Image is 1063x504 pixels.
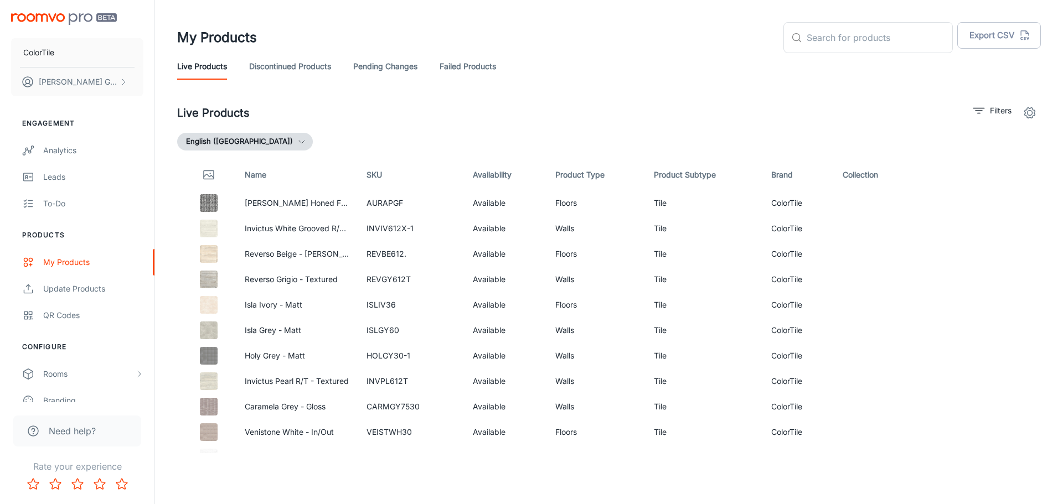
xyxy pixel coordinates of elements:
img: Roomvo PRO Beta [11,13,117,25]
div: Leads [43,171,143,183]
td: ISLGY60 [358,318,463,343]
input: Search for products [807,22,953,53]
td: ColorTile [762,445,834,470]
td: Available [464,216,547,241]
td: ColorTile [762,419,834,445]
div: Update Products [43,283,143,295]
button: Rate 2 star [44,473,66,495]
td: Available [464,368,547,394]
button: settings [1019,102,1041,124]
td: Available [464,190,547,216]
td: Floors [546,292,645,318]
th: Product Subtype [645,159,762,190]
span: Need help? [49,424,96,438]
p: [PERSON_NAME] GARD [39,76,117,88]
td: REVGY612T [358,267,463,292]
td: Available [464,394,547,419]
button: Export CSV [957,22,1041,49]
p: Rate your experience [9,460,146,473]
td: ColorTile [762,394,834,419]
td: BIAWH60 [358,445,463,470]
div: Rooms [43,368,135,380]
td: ColorTile [762,318,834,343]
td: CARMGY7530 [358,394,463,419]
td: Tile [645,241,762,267]
td: Available [464,445,547,470]
td: ColorTile [762,343,834,368]
a: Reverso Grigio - Textured [245,274,338,284]
td: ColorTile [762,190,834,216]
div: Branding [43,394,143,407]
a: Live Products [177,53,227,80]
td: ColorTile [762,241,834,267]
td: ColorTile [762,292,834,318]
button: ColorTile [11,38,143,67]
td: Available [464,267,547,292]
a: Venistone White - In/Out [245,427,334,437]
a: Caramela Grey - Gloss [245,402,326,411]
td: Walls [546,394,645,419]
td: ColorTile [762,216,834,241]
td: AURAPGF [358,190,463,216]
td: Tile [645,190,762,216]
td: Tile [645,368,762,394]
a: [PERSON_NAME] Honed Fan - Honed [245,198,381,207]
td: Walls [546,343,645,368]
td: Walls [546,368,645,394]
button: Rate 4 star [89,473,111,495]
p: ColorTile [23,46,54,59]
td: Walls [546,216,645,241]
th: Product Type [546,159,645,190]
button: Rate 5 star [111,473,133,495]
a: Isla Grey - Matt [245,325,301,335]
td: Available [464,343,547,368]
td: Tile [645,445,762,470]
td: ColorTile [762,267,834,292]
td: Walls [546,267,645,292]
td: HOLGY30-1 [358,343,463,368]
h2: Live Products [177,105,250,121]
td: REVBE612. [358,241,463,267]
div: QR Codes [43,309,143,321]
a: Invictus Pearl R/T - Textured [245,376,349,386]
th: Collection [834,159,918,190]
td: Available [464,292,547,318]
button: English ([GEOGRAPHIC_DATA]) [177,133,313,150]
a: Discontinued Products [249,53,331,80]
td: Tile [645,343,762,368]
td: Tile [645,419,762,445]
div: Analytics [43,144,143,157]
td: ISLIV36 [358,292,463,318]
td: Walls [546,318,645,343]
td: Tile [645,292,762,318]
td: Tile [645,216,762,241]
td: Floors [546,241,645,267]
th: Brand [762,159,834,190]
a: Invictus White Grooved R/T - Grooved [245,224,383,233]
svg: Thumbnail [202,168,215,181]
p: Filters [990,105,1012,117]
td: ColorTile [762,368,834,394]
td: VEISTWH30 [358,419,463,445]
button: filter [971,102,1014,119]
div: My Products [43,256,143,268]
td: Tile [645,394,762,419]
a: Pending Changes [353,53,417,80]
button: Rate 1 star [22,473,44,495]
a: [PERSON_NAME] - Satin [245,453,334,462]
th: Availability [464,159,547,190]
button: Rate 3 star [66,473,89,495]
td: Tile [645,318,762,343]
th: Name [236,159,358,190]
a: Isla Ivory - Matt [245,300,302,309]
a: Failed Products [440,53,496,80]
td: Available [464,318,547,343]
td: Floors [546,419,645,445]
td: Available [464,241,547,267]
td: INVPL612T [358,368,463,394]
td: Tile [645,267,762,292]
a: Reverso Beige - [PERSON_NAME] [245,249,368,258]
td: INVIV612X-1 [358,216,463,241]
td: Available [464,419,547,445]
td: Floors [546,445,645,470]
